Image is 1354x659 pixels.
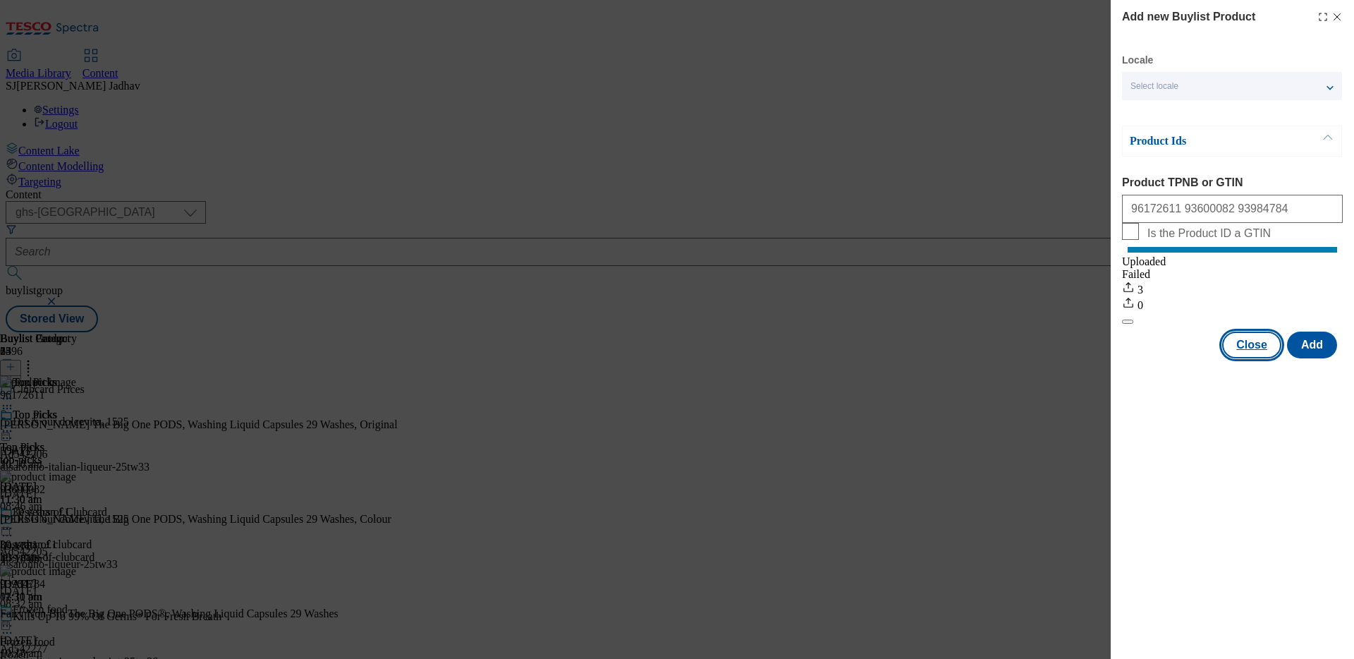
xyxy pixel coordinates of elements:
[1122,8,1255,25] h4: Add new Buylist Product
[1287,332,1337,358] button: Add
[1130,81,1178,92] span: Select locale
[1122,72,1342,100] button: Select locale
[1147,227,1271,240] span: Is the Product ID a GTIN
[1122,176,1343,189] label: Product TPNB or GTIN
[1222,332,1281,358] button: Close
[1122,281,1343,296] div: 3
[1122,296,1343,312] div: 0
[1122,255,1343,268] div: Uploaded
[1122,195,1343,223] input: Enter 1 or 20 space separated Product TPNB or GTIN
[1122,268,1343,281] div: Failed
[1130,134,1278,148] p: Product Ids
[1122,56,1153,64] label: Locale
